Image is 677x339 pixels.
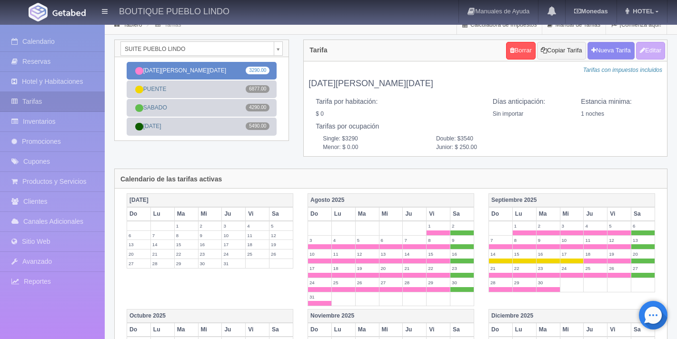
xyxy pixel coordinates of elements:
span: Sin importar [493,110,524,117]
th: Do [127,323,151,337]
th: Mi [379,323,403,337]
label: 2 [199,221,222,230]
label: 1 [513,221,536,230]
h4: BOUTIQUE PUEBLO LINDO [119,5,229,17]
label: 6 [379,236,403,245]
label: 5 [607,221,631,230]
th: Vi [427,323,450,337]
label: 14 [403,249,426,259]
label: 23 [199,249,222,259]
th: Do [127,207,151,221]
b: Monedas [574,8,607,15]
th: Octubre 2025 [127,309,293,323]
th: Ma [174,323,198,337]
th: Sa [631,323,655,337]
label: 4 [332,236,355,245]
th: Sa [269,323,293,337]
th: [DATE] [127,193,293,207]
span: Single: $3290 [316,135,429,143]
th: Noviembre 2025 [308,309,474,323]
th: Lu [150,207,174,221]
th: Ju [222,207,246,221]
label: 28 [151,259,174,268]
th: Vi [246,207,269,221]
a: [DATE]5490.00 [127,118,277,135]
th: Do [308,323,332,337]
label: 8 [427,236,450,245]
th: Vi [427,207,450,221]
label: 9 [199,231,222,240]
label: 28 [403,278,426,287]
label: 31 [308,292,331,301]
label: 19 [607,249,631,259]
label: 13 [631,236,655,245]
span: 3290.00 [246,67,269,74]
a: SABADO4290.00 [127,99,277,117]
th: Ma [355,323,379,337]
label: 17 [560,249,584,259]
th: Mi [379,207,403,221]
label: 29 [427,278,450,287]
th: Ju [403,207,427,221]
span: SUITE PUEBLO LINDO [125,42,270,56]
label: 1 [175,221,198,230]
span: HOTEL [630,8,654,15]
h4: [DATE][PERSON_NAME][DATE] [309,79,662,89]
th: Lu [512,207,536,221]
th: Lu [512,323,536,337]
label: 10 [308,249,331,259]
label: 24 [308,278,331,287]
label: 8 [175,231,198,240]
img: Getabed [29,3,48,21]
th: Vi [607,323,631,337]
label: 3 [308,236,331,245]
label: 30 [450,278,474,287]
th: Vi [607,207,631,221]
button: Editar [636,42,665,60]
label: 20 [631,249,655,259]
a: Tablero [123,21,142,28]
a: Borrar [506,42,536,60]
a: Manual de Tarifas [542,16,606,34]
label: 11 [246,231,269,240]
label: 15 [427,249,450,259]
a: Calculadora de Impuestos [457,16,542,34]
label: 13 [379,249,403,259]
label: 3 [560,221,584,230]
label: 31 [222,259,245,268]
label: 17 [308,264,331,273]
label: 26 [607,264,631,273]
label: 25 [584,264,607,273]
span: Junior: $ 250.00 [429,143,542,151]
label: 18 [332,264,355,273]
th: Ju [222,323,246,337]
th: Lu [331,323,355,337]
label: 22 [175,249,198,259]
th: Mi [198,207,222,221]
label: 18 [584,249,607,259]
label: 9 [537,236,560,245]
span: 5490.00 [246,122,269,130]
span: 6877.00 [246,85,269,93]
th: Ma [536,207,560,221]
label: 7 [489,236,512,245]
label: 10 [222,231,245,240]
label: 4 [584,221,607,230]
label: 4 [246,221,269,230]
label: 20 [127,249,150,259]
label: 10 [560,236,584,245]
a: PUENTE6877.00 [127,80,277,98]
label: 23 [450,264,474,273]
span: Double: $3540 [429,135,542,143]
label: 24 [222,249,245,259]
label: 2 [450,221,474,230]
label: 21 [151,249,174,259]
label: 11 [332,249,355,259]
label: 27 [631,264,655,273]
label: 19 [356,264,379,273]
label: 27 [127,259,150,268]
label: 3 [222,221,245,230]
label: 8 [513,236,536,245]
th: Ma [174,207,198,221]
label: 6 [631,221,655,230]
